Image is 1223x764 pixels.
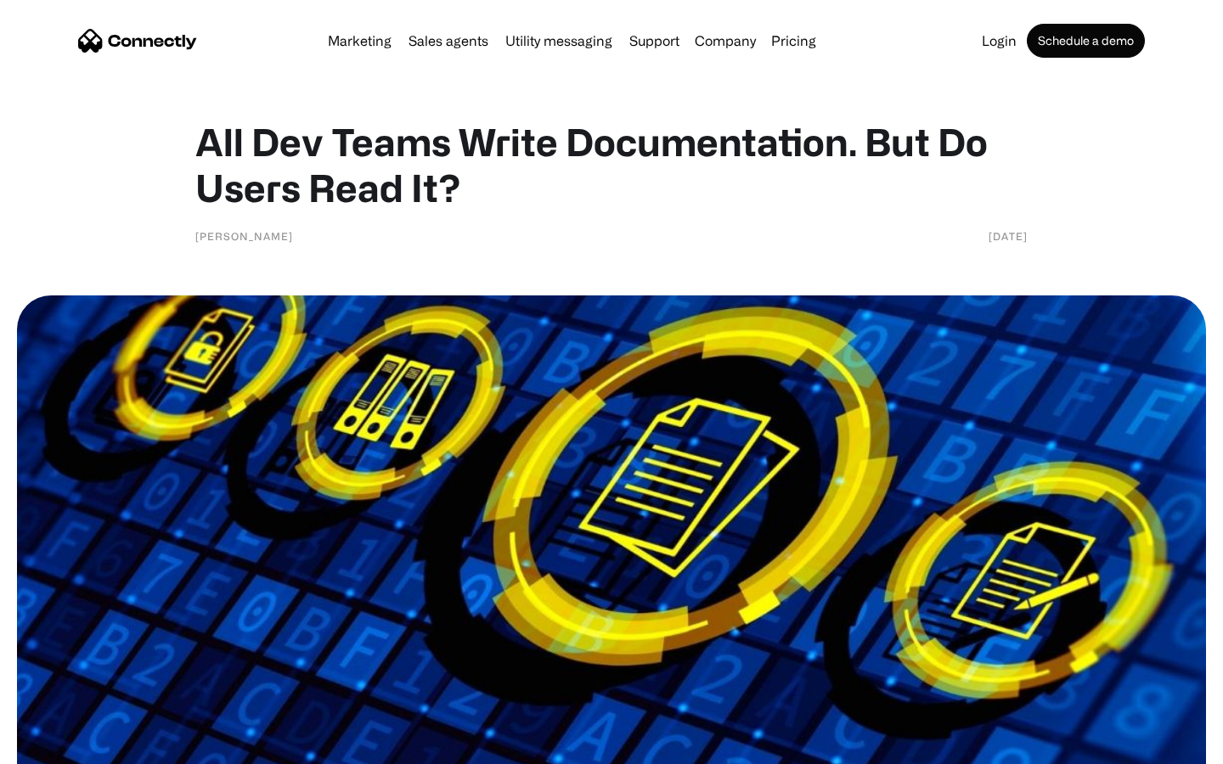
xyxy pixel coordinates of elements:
[402,34,495,48] a: Sales agents
[34,734,102,758] ul: Language list
[1027,24,1145,58] a: Schedule a demo
[195,228,293,244] div: [PERSON_NAME]
[321,34,398,48] a: Marketing
[195,119,1028,211] h1: All Dev Teams Write Documentation. But Do Users Read It?
[695,29,756,53] div: Company
[17,734,102,758] aside: Language selected: English
[989,228,1028,244] div: [DATE]
[764,34,823,48] a: Pricing
[623,34,686,48] a: Support
[975,34,1023,48] a: Login
[499,34,619,48] a: Utility messaging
